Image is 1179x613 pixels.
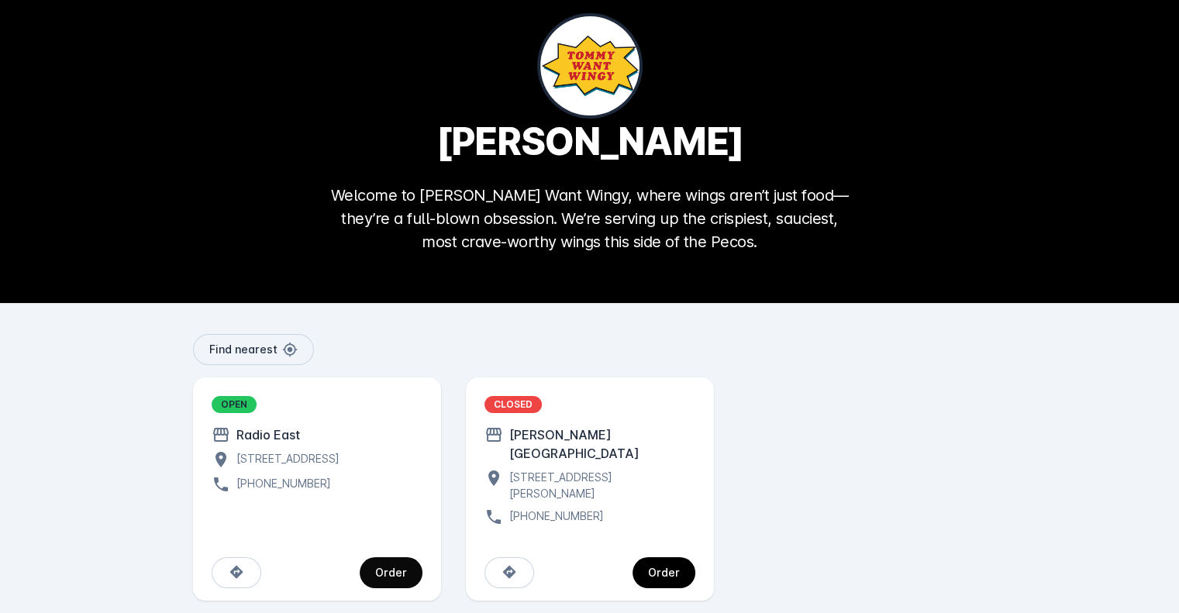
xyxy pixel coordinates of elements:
div: [STREET_ADDRESS][PERSON_NAME] [503,469,695,501]
span: Find nearest [209,344,278,355]
div: Order [375,567,407,578]
div: [PERSON_NAME][GEOGRAPHIC_DATA] [503,425,695,463]
div: OPEN [212,396,257,413]
button: continue [360,557,422,588]
div: Order [648,567,680,578]
div: [PHONE_NUMBER] [503,508,604,526]
button: continue [633,557,695,588]
div: [PHONE_NUMBER] [230,475,331,494]
div: Radio East [230,425,300,444]
div: CLOSED [484,396,542,413]
div: [STREET_ADDRESS] [230,450,340,469]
